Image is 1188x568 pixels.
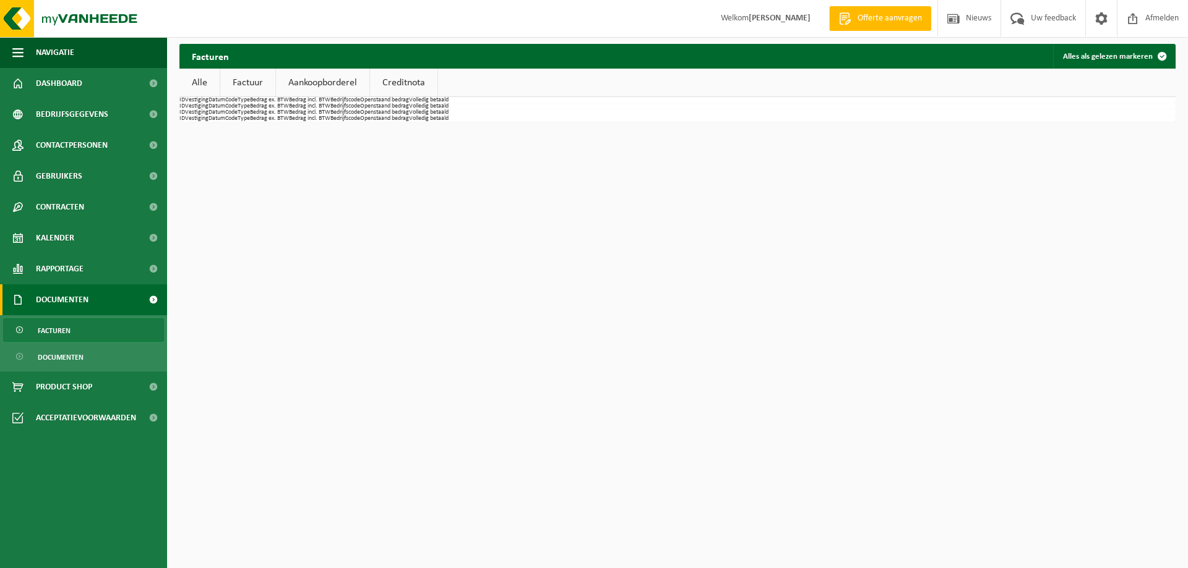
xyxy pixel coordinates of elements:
th: Vestiging [185,97,209,103]
h2: Facturen [179,44,241,68]
th: Openstaand bedrag [360,116,409,122]
span: Rapportage [36,253,84,284]
th: Bedrag incl. BTW [289,109,330,116]
a: Alle [179,69,220,97]
th: ID [179,109,185,116]
th: Code [225,97,238,103]
span: Gebruikers [36,161,82,192]
a: Aankoopborderel [276,69,369,97]
th: Code [225,103,238,109]
th: Bedrag incl. BTW [289,103,330,109]
th: Bedrag incl. BTW [289,116,330,122]
th: Type [238,103,250,109]
th: Bedrijfscode [330,116,360,122]
th: Volledig betaald [409,103,449,109]
span: Documenten [38,345,84,369]
button: Alles als gelezen markeren [1053,44,1174,69]
th: Volledig betaald [409,97,449,103]
th: Bedrijfscode [330,97,360,103]
span: Bedrijfsgegevens [36,99,108,130]
th: ID [179,116,185,122]
a: Creditnota [370,69,437,97]
span: Kalender [36,223,74,253]
th: Bedrijfscode [330,109,360,116]
span: Documenten [36,284,88,315]
th: ID [179,103,185,109]
th: Openstaand bedrag [360,97,409,103]
th: ID [179,97,185,103]
th: Datum [209,116,225,122]
th: Vestiging [185,116,209,122]
th: Datum [209,103,225,109]
span: Contactpersonen [36,130,108,161]
span: Product Shop [36,371,92,402]
span: Facturen [38,319,71,342]
th: Bedrag ex. BTW [250,109,289,116]
th: Code [225,109,238,116]
th: Type [238,97,250,103]
th: Bedrag ex. BTW [250,103,289,109]
th: Vestiging [185,109,209,116]
th: Openstaand bedrag [360,109,409,116]
a: Facturen [3,318,164,342]
span: Navigatie [36,37,74,68]
a: Factuur [220,69,275,97]
th: Openstaand bedrag [360,103,409,109]
a: Documenten [3,345,164,368]
span: Contracten [36,192,84,223]
th: Bedrag ex. BTW [250,97,289,103]
span: Acceptatievoorwaarden [36,402,136,433]
th: Code [225,116,238,122]
th: Volledig betaald [409,109,449,116]
th: Vestiging [185,103,209,109]
strong: [PERSON_NAME] [749,14,811,23]
th: Type [238,116,250,122]
th: Bedrag ex. BTW [250,116,289,122]
th: Volledig betaald [409,116,449,122]
th: Bedrijfscode [330,103,360,109]
th: Datum [209,97,225,103]
span: Offerte aanvragen [854,12,925,25]
a: Offerte aanvragen [829,6,931,31]
th: Type [238,109,250,116]
span: Dashboard [36,68,82,99]
th: Bedrag incl. BTW [289,97,330,103]
th: Datum [209,109,225,116]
